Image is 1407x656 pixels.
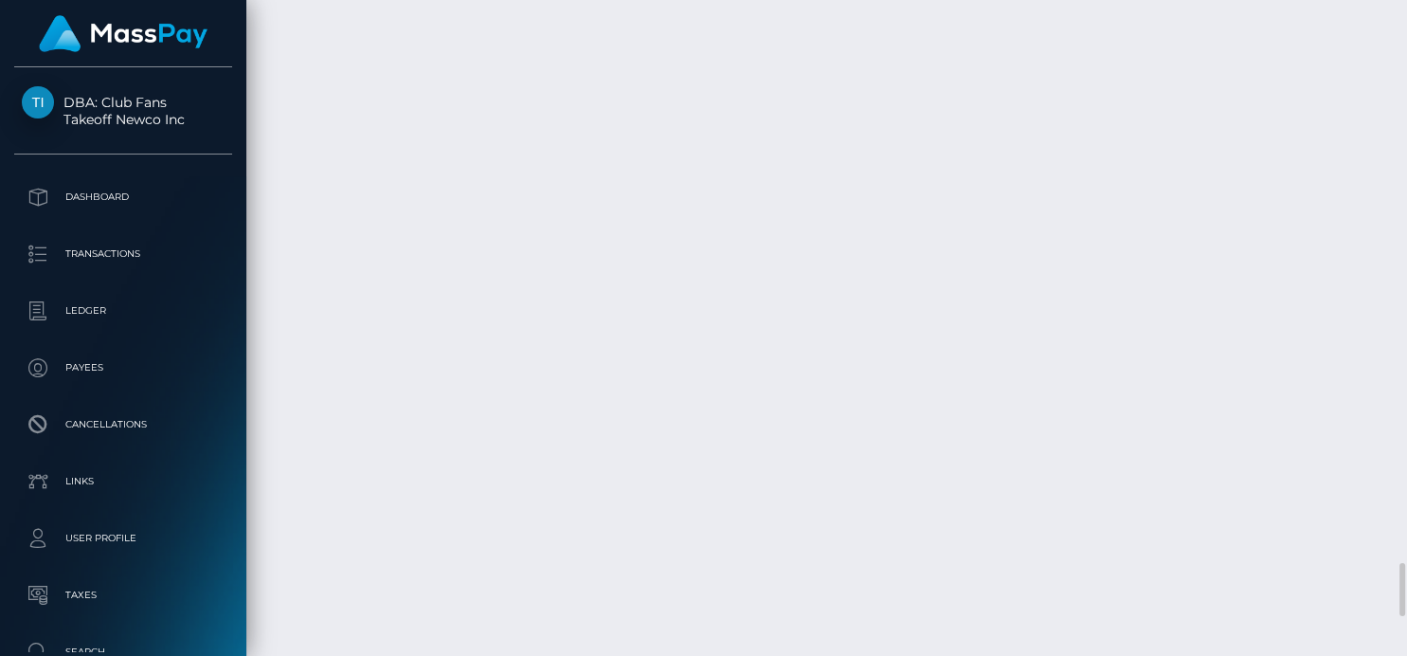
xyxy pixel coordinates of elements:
[22,467,225,496] p: Links
[22,240,225,268] p: Transactions
[22,581,225,610] p: Taxes
[14,515,232,562] a: User Profile
[22,524,225,553] p: User Profile
[14,94,232,128] span: DBA: Club Fans Takeoff Newco Inc
[22,183,225,211] p: Dashboard
[14,287,232,335] a: Ledger
[14,401,232,448] a: Cancellations
[14,572,232,619] a: Taxes
[14,344,232,392] a: Payees
[14,458,232,505] a: Links
[39,15,207,52] img: MassPay Logo
[22,86,54,118] img: Takeoff Newco Inc
[14,173,232,221] a: Dashboard
[22,410,225,439] p: Cancellations
[22,354,225,382] p: Payees
[14,230,232,278] a: Transactions
[22,297,225,325] p: Ledger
